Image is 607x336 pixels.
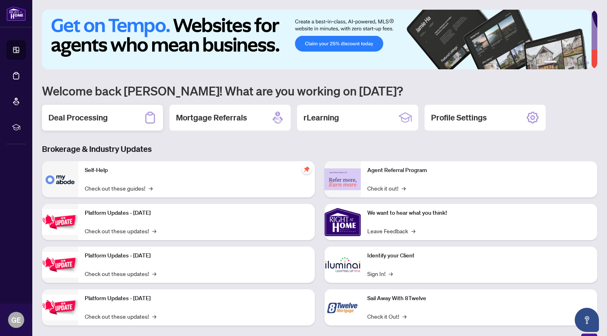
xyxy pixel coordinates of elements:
[573,61,576,64] button: 4
[560,61,563,64] button: 2
[544,61,557,64] button: 1
[575,308,599,332] button: Open asap
[367,209,591,218] p: We want to hear what you think!
[402,184,406,193] span: →
[42,295,78,320] img: Platform Updates - June 23, 2025
[11,314,21,326] span: GE
[324,289,361,326] img: Sail Away With 8Twelve
[149,184,153,193] span: →
[586,61,589,64] button: 6
[85,269,156,278] a: Check out these updates!→
[42,143,597,155] h3: Brokerage & Industry Updates
[367,269,393,278] a: Sign In!→
[85,166,308,175] p: Self-Help
[42,83,597,98] h1: Welcome back [PERSON_NAME]! What are you working on [DATE]?
[176,112,247,123] h2: Mortgage Referrals
[324,168,361,191] img: Agent Referral Program
[367,251,591,260] p: Identify your Client
[367,294,591,303] p: Sail Away With 8Twelve
[152,226,156,235] span: →
[85,184,153,193] a: Check out these guides!→
[42,10,591,69] img: Slide 0
[411,226,415,235] span: →
[367,184,406,193] a: Check it out!→
[367,226,415,235] a: Leave Feedback→
[402,312,406,321] span: →
[152,312,156,321] span: →
[85,312,156,321] a: Check out these updates!→
[42,161,78,197] img: Self-Help
[324,247,361,283] img: Identify your Client
[303,112,339,123] h2: rLearning
[85,294,308,303] p: Platform Updates - [DATE]
[42,209,78,234] img: Platform Updates - July 21, 2025
[85,226,156,235] a: Check out these updates!→
[431,112,487,123] h2: Profile Settings
[85,251,308,260] p: Platform Updates - [DATE]
[6,6,26,21] img: logo
[324,204,361,240] img: We want to hear what you think!
[367,312,406,321] a: Check it Out!→
[42,252,78,277] img: Platform Updates - July 8, 2025
[152,269,156,278] span: →
[48,112,108,123] h2: Deal Processing
[85,209,308,218] p: Platform Updates - [DATE]
[567,61,570,64] button: 3
[580,61,583,64] button: 5
[389,269,393,278] span: →
[367,166,591,175] p: Agent Referral Program
[302,164,312,174] span: pushpin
